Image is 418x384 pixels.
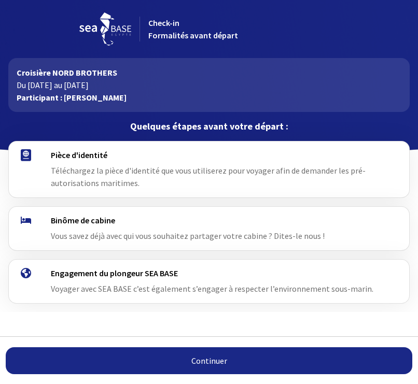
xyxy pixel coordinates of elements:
[17,66,401,79] p: Croisière NORD BROTHERS
[21,268,31,278] img: engagement.svg
[17,91,401,104] p: Participant : [PERSON_NAME]
[51,150,375,160] h4: Pièce d'identité
[79,12,131,46] img: logo_seabase.svg
[51,231,325,241] span: Vous savez déjà avec qui vous souhaitez partager votre cabine ? Dites-le nous !
[51,215,375,225] h4: Binôme de cabine
[51,283,373,294] span: Voyager avec SEA BASE c’est également s’engager à respecter l’environnement sous-marin.
[21,217,31,224] img: binome.svg
[17,79,401,91] p: Du [DATE] au [DATE]
[51,165,366,188] span: Téléchargez la pièce d'identité que vous utiliserez pour voyager afin de demander les pré-autoris...
[21,149,31,161] img: passport.svg
[148,18,238,40] span: Check-in Formalités avant départ
[8,120,410,133] p: Quelques étapes avant votre départ :
[6,347,412,374] a: Continuer
[51,268,375,278] h4: Engagement du plongeur SEA BASE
